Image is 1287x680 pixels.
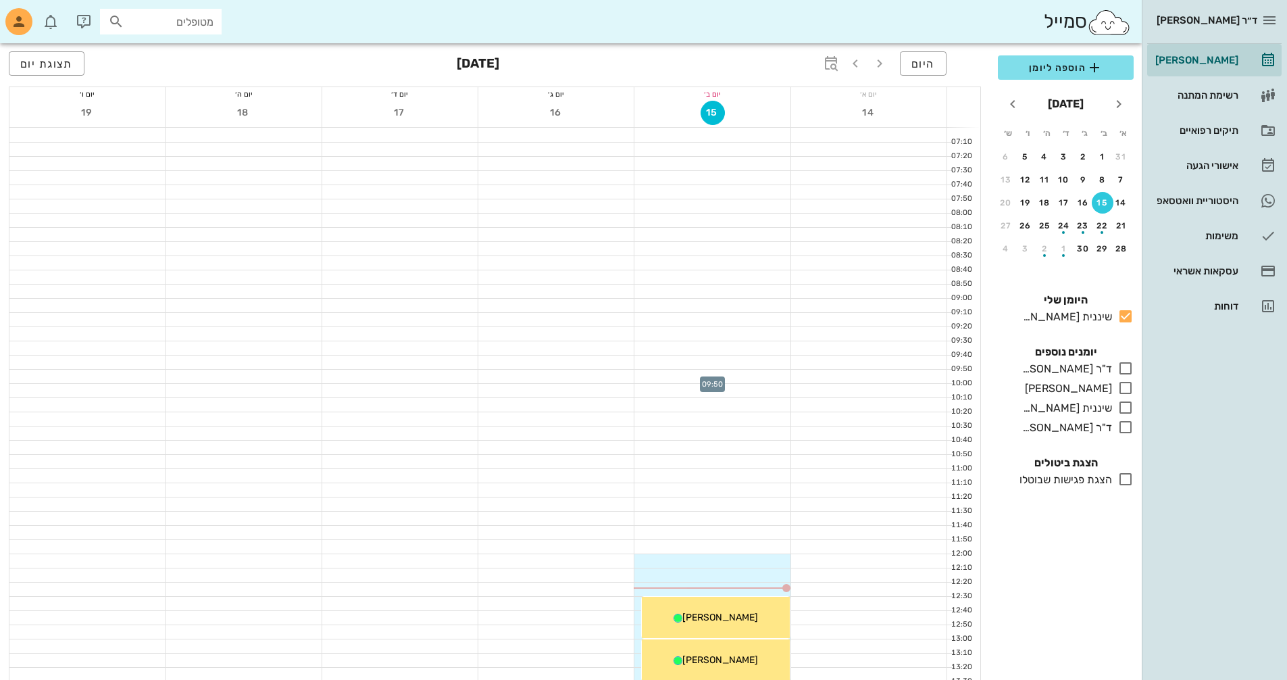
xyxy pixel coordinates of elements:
[1111,221,1132,230] div: 21
[1044,7,1131,37] div: סמייל
[947,633,975,645] div: 13:00
[947,392,975,404] div: 10:10
[947,151,975,162] div: 07:20
[1072,169,1094,191] button: 9
[1153,160,1238,171] div: אישורי הגעה
[947,364,975,375] div: 09:50
[1015,175,1036,185] div: 12
[1147,114,1282,147] a: תיקים רפואיים
[1053,175,1075,185] div: 10
[1157,14,1257,26] span: ד״ר [PERSON_NAME]
[947,335,975,347] div: 09:30
[947,349,975,361] div: 09:40
[995,169,1017,191] button: 13
[1034,169,1055,191] button: 11
[1053,238,1075,260] button: 1
[998,455,1134,471] h4: הצגת ביטולים
[947,449,975,460] div: 10:50
[1092,198,1113,208] div: 15
[1034,221,1055,230] div: 25
[947,193,975,205] div: 07:50
[1034,175,1055,185] div: 11
[995,192,1017,214] button: 20
[1053,221,1075,230] div: 24
[1147,255,1282,287] a: עסקאות אשראי
[544,101,568,125] button: 16
[999,122,1017,145] th: ש׳
[1072,244,1094,253] div: 30
[947,591,975,602] div: 12:30
[1038,122,1055,145] th: ה׳
[998,292,1134,308] h4: היומן שלי
[947,222,975,233] div: 08:10
[947,520,975,531] div: 11:40
[995,244,1017,253] div: 4
[1147,220,1282,252] a: משימות
[947,562,975,574] div: 12:10
[1076,122,1094,145] th: ג׳
[947,321,975,333] div: 09:20
[1072,192,1094,214] button: 16
[1153,90,1238,101] div: רשימת המתנה
[1095,122,1113,145] th: ב׳
[947,435,975,446] div: 10:40
[1042,91,1089,118] button: [DATE]
[1015,238,1036,260] button: 3
[1034,152,1055,162] div: 4
[478,87,634,101] div: יום ג׳
[1053,152,1075,162] div: 3
[911,57,935,70] span: היום
[995,238,1017,260] button: 4
[947,477,975,489] div: 11:10
[1015,152,1036,162] div: 5
[947,406,975,418] div: 10:20
[1111,192,1132,214] button: 14
[791,87,947,101] div: יום א׳
[947,463,975,475] div: 11:00
[682,654,758,666] span: [PERSON_NAME]
[1015,198,1036,208] div: 19
[947,577,975,588] div: 12:20
[1072,175,1094,185] div: 9
[947,307,975,318] div: 09:10
[998,344,1134,360] h4: יומנים נוספים
[1017,420,1112,436] div: ד"ר [PERSON_NAME]
[1153,266,1238,276] div: עסקאות אשראי
[1017,361,1112,377] div: ד"ר [PERSON_NAME]
[947,662,975,673] div: 13:20
[1153,125,1238,136] div: תיקים רפואיים
[20,57,73,70] span: תצוגת יום
[947,179,975,191] div: 07:40
[1072,198,1094,208] div: 16
[1015,244,1036,253] div: 3
[1147,79,1282,112] a: רשימת המתנה
[1147,149,1282,182] a: אישורי הגעה
[1092,152,1113,162] div: 1
[998,55,1134,80] button: הוספה ליומן
[1015,215,1036,237] button: 26
[1153,230,1238,241] div: משימות
[1111,215,1132,237] button: 21
[1092,244,1113,253] div: 29
[1072,146,1094,168] button: 2
[1115,122,1132,145] th: א׳
[947,165,975,176] div: 07:30
[947,648,975,659] div: 13:10
[701,101,725,125] button: 15
[857,101,881,125] button: 14
[1034,244,1055,253] div: 2
[1087,9,1131,36] img: SmileCloud logo
[947,278,975,290] div: 08:50
[857,107,881,118] span: 14
[1034,192,1055,214] button: 18
[947,548,975,560] div: 12:00
[1017,309,1112,325] div: שיננית [PERSON_NAME]
[1053,198,1075,208] div: 17
[1111,175,1132,185] div: 7
[947,250,975,262] div: 08:30
[1153,55,1238,66] div: [PERSON_NAME]
[947,534,975,545] div: 11:50
[1018,122,1036,145] th: ו׳
[1072,238,1094,260] button: 30
[544,107,568,118] span: 16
